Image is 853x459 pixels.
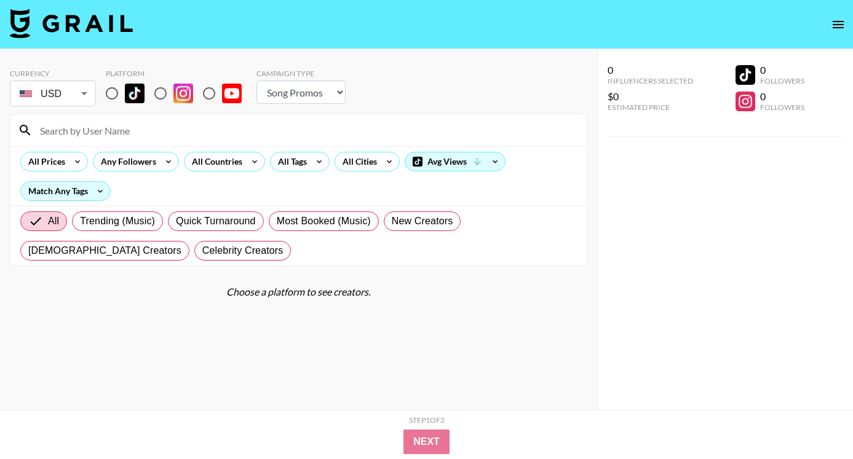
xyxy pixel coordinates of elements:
[256,69,346,78] div: Campaign Type
[608,90,693,103] div: $0
[48,214,59,229] span: All
[106,69,252,78] div: Platform
[12,83,93,104] div: USD
[202,243,284,258] span: Celebrity Creators
[93,152,159,171] div: Any Followers
[10,69,96,78] div: Currency
[826,12,851,37] button: open drawer
[10,9,133,38] img: Grail Talent
[760,103,804,112] div: Followers
[409,415,445,425] div: Step 1 of 2
[608,76,693,85] div: Influencers Selected
[271,152,309,171] div: All Tags
[608,64,693,76] div: 0
[760,90,804,103] div: 0
[792,398,838,444] iframe: Drift Widget Chat Controller
[403,430,450,454] button: Next
[222,84,242,103] img: YouTube
[21,182,110,200] div: Match Any Tags
[33,120,579,140] input: Search by User Name
[80,214,155,229] span: Trending (Music)
[335,152,379,171] div: All Cities
[392,214,453,229] span: New Creators
[405,152,505,171] div: Avg Views
[608,103,693,112] div: Estimated Price
[21,152,68,171] div: All Prices
[760,64,804,76] div: 0
[760,76,804,85] div: Followers
[176,214,256,229] span: Quick Turnaround
[184,152,245,171] div: All Countries
[125,84,145,103] img: TikTok
[173,84,193,103] img: Instagram
[277,214,371,229] span: Most Booked (Music)
[10,286,587,298] div: Choose a platform to see creators.
[28,243,181,258] span: [DEMOGRAPHIC_DATA] Creators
